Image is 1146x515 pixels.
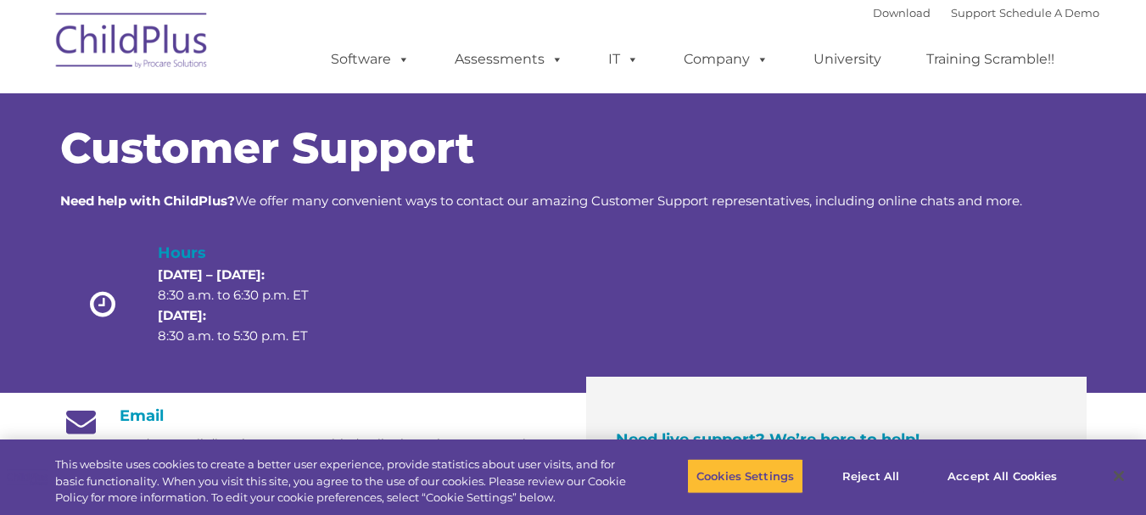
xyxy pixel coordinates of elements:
[60,193,1022,209] span: We offer many convenient ways to contact our amazing Customer Support representatives, including ...
[818,458,924,494] button: Reject All
[48,1,217,86] img: ChildPlus by Procare Solutions
[314,42,427,76] a: Software
[1100,457,1138,495] button: Close
[687,458,803,494] button: Cookies Settings
[951,6,996,20] a: Support
[591,42,656,76] a: IT
[999,6,1099,20] a: Schedule A Demo
[873,6,1099,20] font: |
[616,430,920,449] span: Need live support? We’re here to help!
[873,6,931,20] a: Download
[120,434,561,476] p: Send an email directly to support with details about the concern or issue you are experiencing.
[60,122,474,174] span: Customer Support
[158,241,338,265] h4: Hours
[60,193,235,209] strong: Need help with ChildPlus?
[797,42,898,76] a: University
[158,265,338,346] p: 8:30 a.m. to 6:30 p.m. ET 8:30 a.m. to 5:30 p.m. ET
[158,266,265,283] strong: [DATE] – [DATE]:
[938,458,1066,494] button: Accept All Cookies
[667,42,785,76] a: Company
[158,307,206,323] strong: [DATE]:
[438,42,580,76] a: Assessments
[909,42,1071,76] a: Training Scramble!!
[55,456,630,507] div: This website uses cookies to create a better user experience, provide statistics about user visit...
[60,406,561,425] h4: Email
